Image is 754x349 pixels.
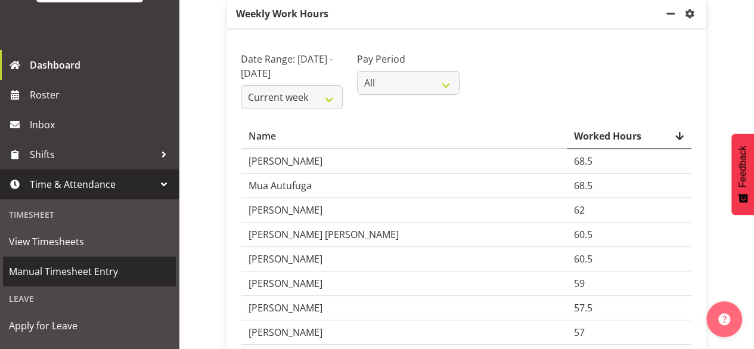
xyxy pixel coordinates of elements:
td: [PERSON_NAME] [PERSON_NAME] [241,223,567,247]
span: 68.5 [574,179,592,192]
span: 57.5 [574,301,592,314]
span: Apply for Leave [9,317,170,335]
label: Pay Period [357,52,459,66]
span: Inbox [30,116,173,134]
td: [PERSON_NAME] [241,198,567,223]
td: [PERSON_NAME] [241,247,567,271]
span: Manual Timesheet Entry [9,262,170,280]
span: 62 [574,203,585,217]
span: 68.5 [574,155,592,168]
div: Timesheet [3,202,176,227]
button: Feedback - Show survey [731,134,754,215]
div: Leave [3,286,176,311]
span: Dashboard [30,56,173,74]
span: Shifts [30,146,155,163]
a: Apply for Leave [3,311,176,341]
div: Name [249,129,560,143]
td: [PERSON_NAME] [241,320,567,345]
span: Time & Attendance [30,175,155,193]
span: 60.5 [574,228,592,241]
div: Worked Hours [574,129,684,143]
span: Roster [30,86,173,104]
span: Feedback [737,146,748,187]
img: help-xxl-2.png [718,313,730,325]
td: [PERSON_NAME] [241,271,567,296]
a: settings [682,7,702,21]
span: 59 [574,277,585,290]
a: Manual Timesheet Entry [3,257,176,286]
td: [PERSON_NAME] [241,149,567,174]
span: View Timesheets [9,233,170,251]
td: [PERSON_NAME] [241,296,567,320]
label: Date Range: [DATE] - [DATE] [241,52,343,81]
td: Mua Autufuga [241,174,567,198]
span: 57 [574,326,585,339]
a: View Timesheets [3,227,176,257]
span: 60.5 [574,252,592,265]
